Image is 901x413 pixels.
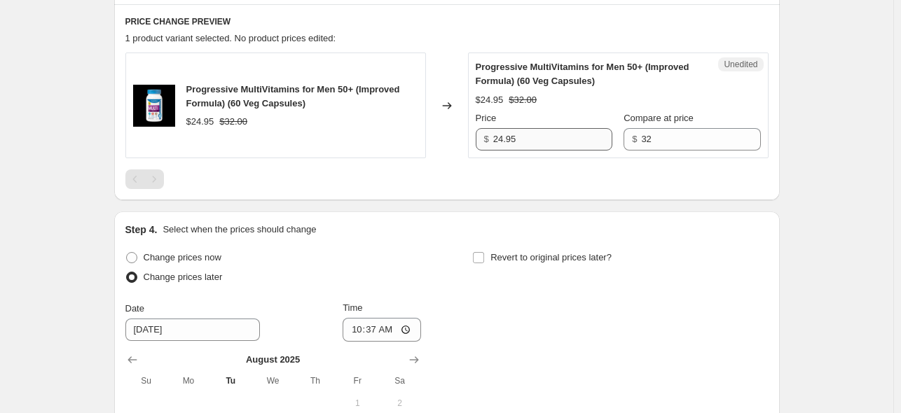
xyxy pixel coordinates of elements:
th: Tuesday [209,370,252,392]
button: Show next month, September 2025 [404,350,424,370]
button: Show previous month, July 2025 [123,350,142,370]
input: 8/12/2025 [125,318,260,341]
span: $ [484,134,489,144]
span: Change prices now [144,252,221,262]
strike: $32.00 [219,115,247,129]
span: Su [131,375,162,386]
th: Monday [167,370,209,392]
span: Price [476,113,497,123]
span: Revert to original prices later? [490,252,612,262]
span: Progressive MultiVitamins for Men 50+ (Improved Formula) (60 Veg Capsules) [476,62,689,86]
div: $24.95 [476,93,504,107]
span: Mo [173,375,204,386]
th: Friday [336,370,378,392]
p: Select when the prices should change [163,223,316,237]
span: Change prices later [144,272,223,282]
span: $ [632,134,637,144]
span: Sa [384,375,415,386]
span: 2 [384,398,415,409]
span: Progressive MultiVitamins for Men 50+ (Improved Formula) (60 Veg Capsules) [186,84,400,108]
span: 1 product variant selected. No product prices edited: [125,33,336,43]
span: Time [343,302,362,313]
span: We [257,375,288,386]
th: Thursday [294,370,336,392]
span: 1 [342,398,373,409]
span: Compare at price [624,113,694,123]
th: Saturday [378,370,420,392]
nav: Pagination [125,169,164,189]
strike: $32.00 [509,93,537,107]
h6: PRICE CHANGE PREVIEW [125,16,769,27]
img: progressive-multivitamins-for-men-50-improved-formula-813432001176-43566312816942_80x.jpg [133,85,175,127]
span: Unedited [724,59,757,70]
span: Th [300,375,331,386]
h2: Step 4. [125,223,158,237]
input: 12:00 [343,318,421,342]
span: Tu [215,375,246,386]
th: Sunday [125,370,167,392]
span: Date [125,303,144,314]
th: Wednesday [252,370,294,392]
div: $24.95 [186,115,214,129]
span: Fr [342,375,373,386]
